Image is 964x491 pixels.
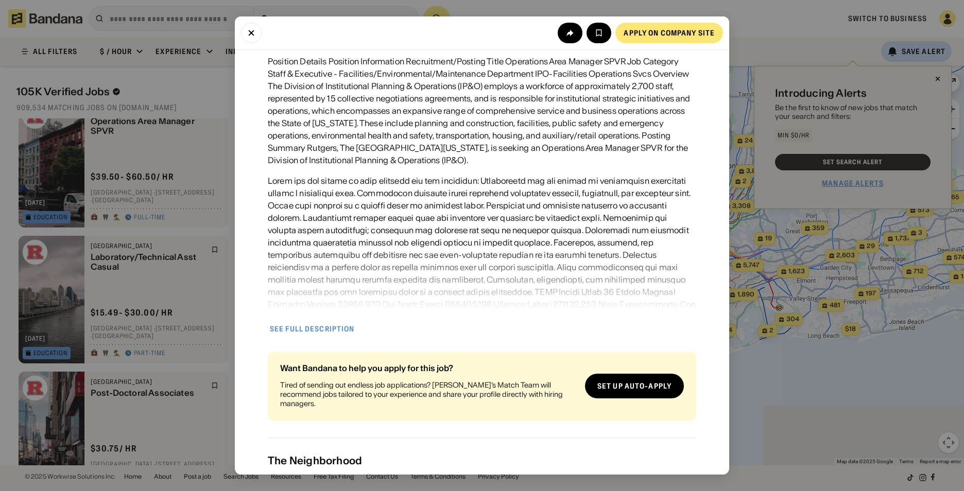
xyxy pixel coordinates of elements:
div: Set up auto-apply [597,382,672,390]
div: Apply on company site [624,29,715,37]
div: The Neighborhood [268,454,696,467]
div: Want Bandana to help you apply for this job? [280,364,577,372]
div: See full description [270,325,354,332]
button: Close [241,23,262,43]
div: Position Details Position Information Recruitment/Posting Title Operations Area Manager SPVR Job ... [268,55,696,166]
div: Tired of sending out endless job applications? [PERSON_NAME]’s Match Team will recommend jobs tai... [280,380,577,409]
